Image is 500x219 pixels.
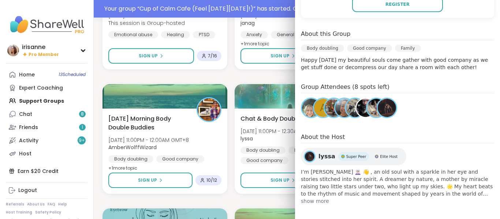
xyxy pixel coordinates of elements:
img: PinkOnyx [367,99,385,117]
div: Good company [156,155,204,163]
a: Home13Scheduled [6,68,87,81]
a: Host Training [6,210,32,215]
div: General mental health [271,31,333,38]
a: Expert Coaching [6,81,87,94]
span: [DATE] 11:00PM - 12:00AM GMT+8 [108,136,189,144]
span: This session is Group-hosted [108,19,189,27]
img: ShareWell Nav Logo [6,12,87,37]
div: Healing [161,31,190,38]
a: Logout [6,184,87,197]
a: lyssa [377,98,397,118]
span: 10 / 12 [206,177,217,183]
div: Logout [18,187,37,194]
span: [DATE] Morning Body Double Buddies [108,114,189,132]
div: Body doubling [301,45,344,52]
span: Elite Host [380,154,398,159]
div: Anxiety [240,31,268,38]
b: AmberWolffWizard [108,144,157,151]
img: elianaahava2022 [302,99,320,117]
div: Body doubling [108,155,153,163]
p: Happy [DATE] my beautiful souls come gather with good company as we get stuff done or decompress ... [301,56,494,71]
a: lyssalyssaSuper PeerSuper PeerElite HostElite Host [301,148,406,165]
img: irisanne [7,45,19,56]
button: Sign Up [240,173,326,188]
a: About Us [27,202,45,207]
span: Register [385,1,410,8]
a: Safety Policy [35,210,61,215]
div: Host [19,150,31,158]
div: Good company [347,45,392,52]
a: Chat8 [6,107,87,121]
div: Body doubling [240,147,286,154]
a: PinkOnyx [366,98,387,118]
span: 8 [81,111,84,117]
img: Super Peer [341,155,345,158]
a: A [313,98,333,118]
span: 1 [82,124,83,131]
span: Pro Member [29,52,59,58]
a: Referrals [6,202,24,207]
button: Sign Up [108,48,194,64]
div: Earn $20 Credit [6,165,87,178]
span: Sign Up [138,177,157,184]
div: Expert Coaching [19,84,63,92]
b: lyssa [240,135,253,142]
h4: Group Attendees (8 spots left) [301,83,494,93]
div: PTSD [193,31,215,38]
a: elianaahava2022 [301,98,321,118]
a: pipishay2olivia [324,98,344,118]
a: Friends1 [6,121,87,134]
span: Sign Up [139,53,158,59]
div: Activity [19,137,38,144]
a: Host [6,147,87,160]
span: 9 + [79,137,85,144]
span: Sign Up [270,53,290,59]
img: lyssa [305,152,314,161]
span: Super Peer [346,154,366,159]
a: Amie89 [345,98,365,118]
div: irisanne [22,43,59,51]
span: Sign Up [270,177,290,184]
button: Sign Up [108,173,193,188]
span: I’m [PERSON_NAME] 🧝🏻‍♀️ 👋 , an old soul with a sparkle in her eye and stories stitched into her s... [301,168,494,197]
div: Good company [240,157,288,164]
img: Amie89 [346,99,364,117]
img: pipishay2olivia [325,99,343,117]
img: Monica2025 [335,99,354,117]
h4: About the Host [301,133,494,143]
h4: About this Group [301,30,350,38]
span: lyssa [318,152,335,161]
img: AmberWolffWizard [198,98,220,121]
div: Home [19,71,35,79]
span: 7 / 16 [208,53,217,59]
img: Elite Host [375,155,378,158]
img: Laurie_Ru [357,99,375,117]
span: [DATE] 11:00PM - 12:30AM GMT+8 [240,128,321,135]
div: Family [288,147,315,154]
div: Chat [19,111,32,118]
div: Emotional abuse [108,31,158,38]
a: FAQ [48,202,55,207]
a: Help [58,202,67,207]
a: Activity9+ [6,134,87,147]
span: show more [301,197,494,205]
div: Friends [19,124,38,131]
div: Your group “ Cup of Calm Cafe (Feel [DATE][DATE]!) ” has started. Click here to enter! [104,4,496,13]
b: janag [240,19,255,27]
button: Sign Up [240,48,326,64]
a: Laurie_Ru [355,98,376,118]
span: A [320,101,327,115]
span: 13 Scheduled [59,72,86,78]
span: Chat & Body Double [240,114,301,123]
a: Monica2025 [334,98,355,118]
div: Family [395,45,421,52]
img: lyssa [378,99,396,117]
